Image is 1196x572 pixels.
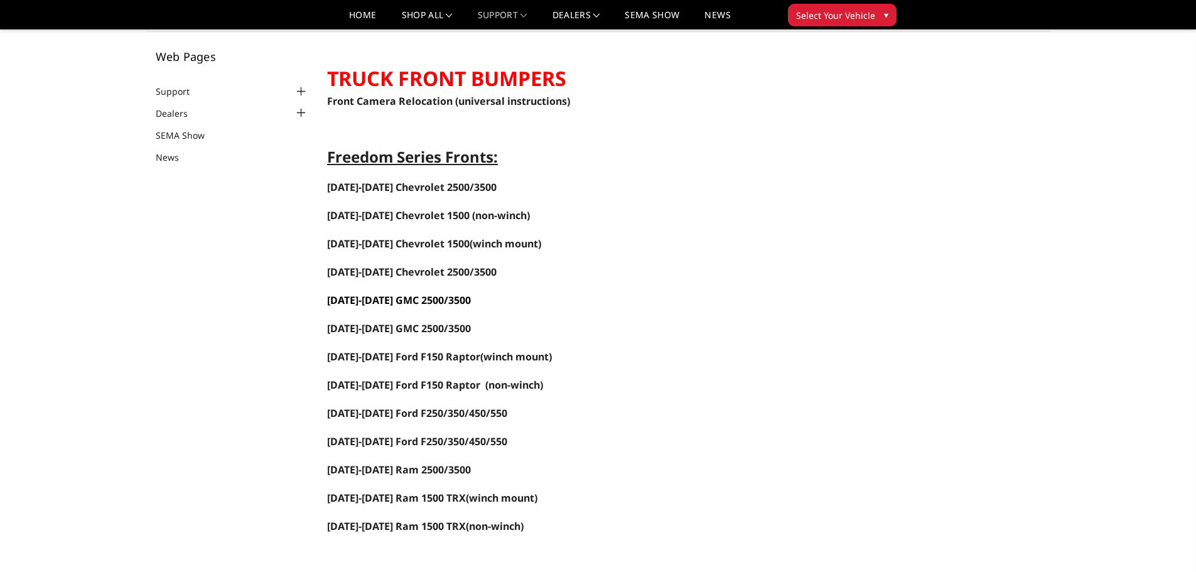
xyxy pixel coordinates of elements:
button: Select Your Vehicle [788,4,897,26]
a: Support [478,11,527,29]
a: [DATE]-[DATE] Ram 1500 TRX [327,519,466,533]
h5: Web Pages [156,51,309,62]
span: [DATE]-[DATE] Ford F150 Raptor [327,378,480,392]
a: SEMA Show [625,11,679,29]
a: [DATE]-[DATE] Ford F150 Raptor [327,350,480,364]
a: [DATE]-[DATE] Ford F150 Raptor [327,379,480,391]
span: (non-winch) [485,378,543,392]
a: Support [156,85,205,98]
span: [DATE]-[DATE] Chevrolet 2500/3500 [327,265,497,279]
span: [DATE]-[DATE] GMC 2500/3500 [327,321,471,335]
span: Freedom Series Fronts: [327,146,498,167]
span: (winch mount) [327,237,541,251]
span: Select Your Vehicle [796,9,875,22]
a: [DATE]-[DATE] Ram 2500/3500 [327,463,471,477]
a: Front Camera Relocation (universal instructions) [327,94,570,108]
span: [DATE]-[DATE] Chevrolet 1500 [327,208,470,222]
a: [DATE]-[DATE] Ford F250/350/450/550 [327,406,507,420]
a: Dealers [552,11,600,29]
a: News [704,11,730,29]
strong: TRUCK FRONT BUMPERS [327,65,566,92]
span: (non-winch) [472,208,530,222]
a: [DATE]-[DATE] Chevrolet 1500 [327,210,470,222]
a: [DATE]-[DATE] Chevrolet 1500 [327,237,470,251]
a: SEMA Show [156,129,220,142]
span: (non-winch) [327,519,524,533]
a: News [156,151,195,164]
a: [DATE]-[DATE] GMC 2500/3500 [327,323,471,335]
a: [DATE]-[DATE] Chevrolet 2500/3500 [327,266,497,278]
a: [DATE]-[DATE] Ram 1500 TRX [327,492,466,504]
a: [DATE]-[DATE] GMC 2500/3500 [327,293,471,307]
span: [DATE]-[DATE] Ford F250/350/450/550 [327,434,507,448]
span: ▾ [884,8,888,21]
a: shop all [402,11,453,29]
a: [DATE]-[DATE] Ford F250/350/450/550 [327,436,507,448]
span: (winch mount) [327,350,552,364]
a: [DATE]-[DATE] Chevrolet 2500/3500 [327,180,497,194]
span: (winch mount) [466,491,537,505]
a: Home [349,11,376,29]
a: Dealers [156,107,203,120]
span: [DATE]-[DATE] Ram 1500 TRX [327,491,466,505]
